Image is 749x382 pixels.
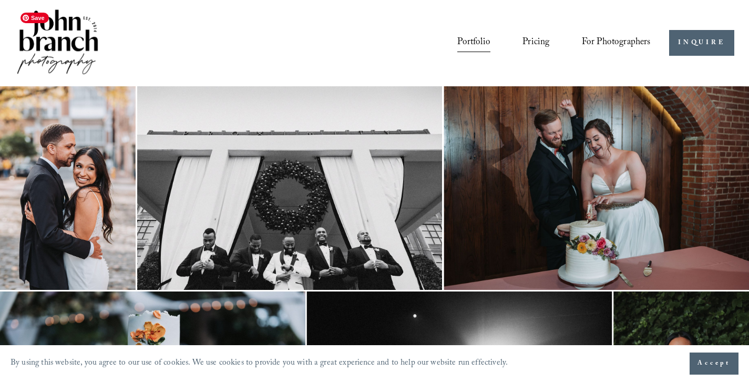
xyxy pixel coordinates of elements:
span: Save [20,13,49,23]
a: folder dropdown [582,33,651,53]
span: Accept [697,358,731,369]
a: INQUIRE [669,30,734,56]
img: A couple is playfully cutting their wedding cake. The bride is wearing a white strapless gown, an... [444,86,749,290]
button: Accept [690,353,738,375]
img: Group of men in tuxedos standing under a large wreath on a building's entrance. [137,86,442,290]
a: Portfolio [457,33,490,53]
img: John Branch IV Photography [15,7,100,78]
span: For Photographers [582,34,651,52]
p: By using this website, you agree to our use of cookies. We use cookies to provide you with a grea... [11,356,508,372]
a: Pricing [522,33,549,53]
